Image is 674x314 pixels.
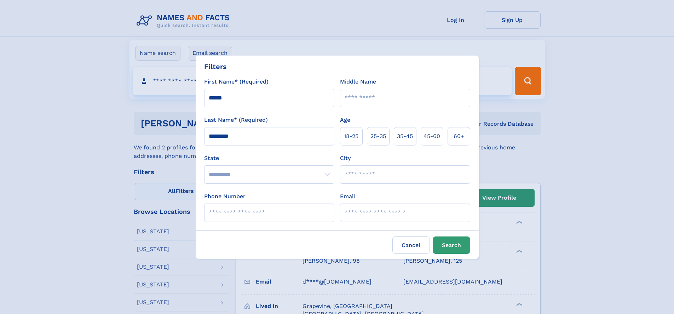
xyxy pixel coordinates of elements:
[397,132,413,141] span: 35‑45
[204,61,227,72] div: Filters
[204,192,246,201] label: Phone Number
[424,132,440,141] span: 45‑60
[454,132,464,141] span: 60+
[204,78,269,86] label: First Name* (Required)
[204,116,268,124] label: Last Name* (Required)
[340,192,355,201] label: Email
[392,236,430,254] label: Cancel
[340,116,350,124] label: Age
[344,132,358,141] span: 18‑25
[433,236,470,254] button: Search
[204,154,334,162] label: State
[370,132,386,141] span: 25‑35
[340,154,351,162] label: City
[340,78,376,86] label: Middle Name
